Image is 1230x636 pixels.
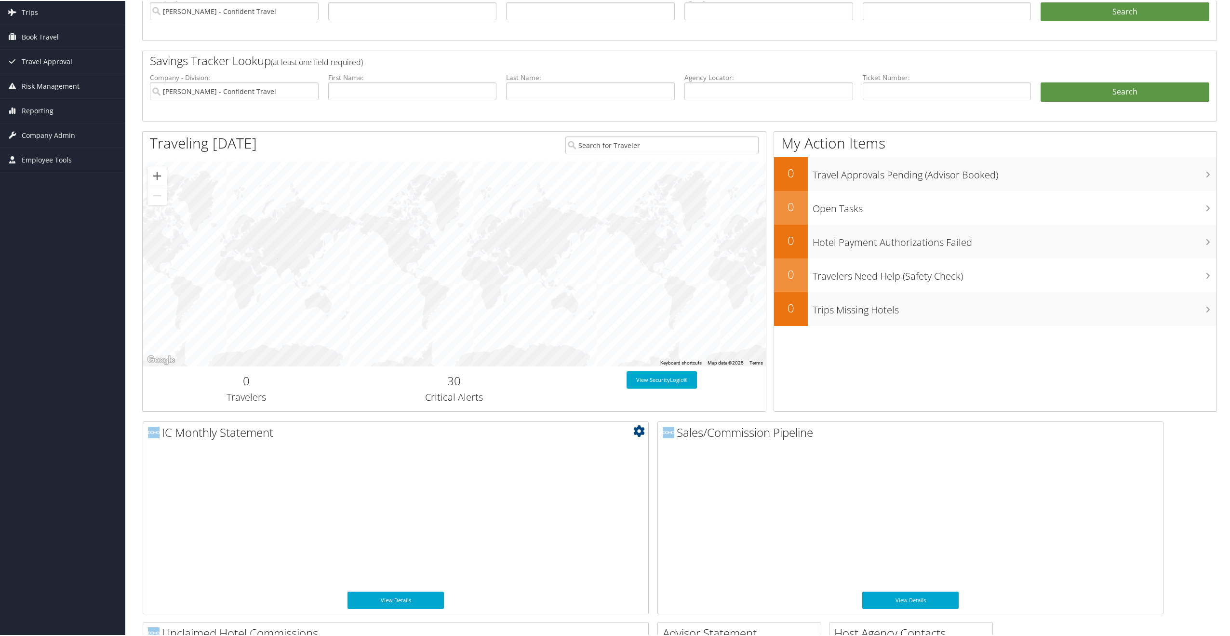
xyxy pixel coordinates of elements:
[708,359,744,365] span: Map data ©2025
[774,198,808,214] h2: 0
[150,72,319,81] label: Company - Division:
[749,359,763,365] a: Terms (opens in new tab)
[271,56,363,67] span: (at least one field required)
[774,132,1217,152] h1: My Action Items
[774,190,1217,224] a: 0Open Tasks
[147,185,167,204] button: Zoom out
[358,390,551,403] h3: Critical Alerts
[862,591,959,608] a: View Details
[774,265,808,282] h2: 0
[147,165,167,185] button: Zoom in
[565,135,759,153] input: Search for Traveler
[774,299,808,315] h2: 0
[22,24,59,48] span: Book Travel
[22,98,53,122] span: Reporting
[145,353,177,365] img: Google
[145,353,177,365] a: Open this area in Google Maps (opens a new window)
[774,164,808,180] h2: 0
[22,73,80,97] span: Risk Management
[148,423,648,440] h2: IC Monthly Statement
[774,224,1217,257] a: 0Hotel Payment Authorizations Failed
[1041,1,1209,21] button: Search
[506,72,675,81] label: Last Name:
[22,49,72,73] span: Travel Approval
[660,359,702,365] button: Keyboard shortcuts
[150,372,343,388] h2: 0
[348,591,444,608] a: View Details
[813,298,1217,316] h3: Trips Missing Hotels
[150,52,1120,68] h2: Savings Tracker Lookup
[150,390,343,403] h3: Travelers
[774,156,1217,190] a: 0Travel Approvals Pending (Advisor Booked)
[684,72,853,81] label: Agency Locator:
[22,147,72,171] span: Employee Tools
[813,196,1217,215] h3: Open Tasks
[813,162,1217,181] h3: Travel Approvals Pending (Advisor Booked)
[328,72,497,81] label: First Name:
[663,423,1163,440] h2: Sales/Commission Pipeline
[150,81,319,99] input: search accounts
[627,370,697,388] a: View SecurityLogic®
[663,426,674,437] img: domo-logo.png
[774,291,1217,325] a: 0Trips Missing Hotels
[150,132,257,152] h1: Traveling [DATE]
[22,122,75,147] span: Company Admin
[148,426,160,437] img: domo-logo.png
[358,372,551,388] h2: 30
[813,230,1217,248] h3: Hotel Payment Authorizations Failed
[1041,81,1209,101] a: Search
[863,72,1031,81] label: Ticket Number:
[813,264,1217,282] h3: Travelers Need Help (Safety Check)
[774,231,808,248] h2: 0
[774,257,1217,291] a: 0Travelers Need Help (Safety Check)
